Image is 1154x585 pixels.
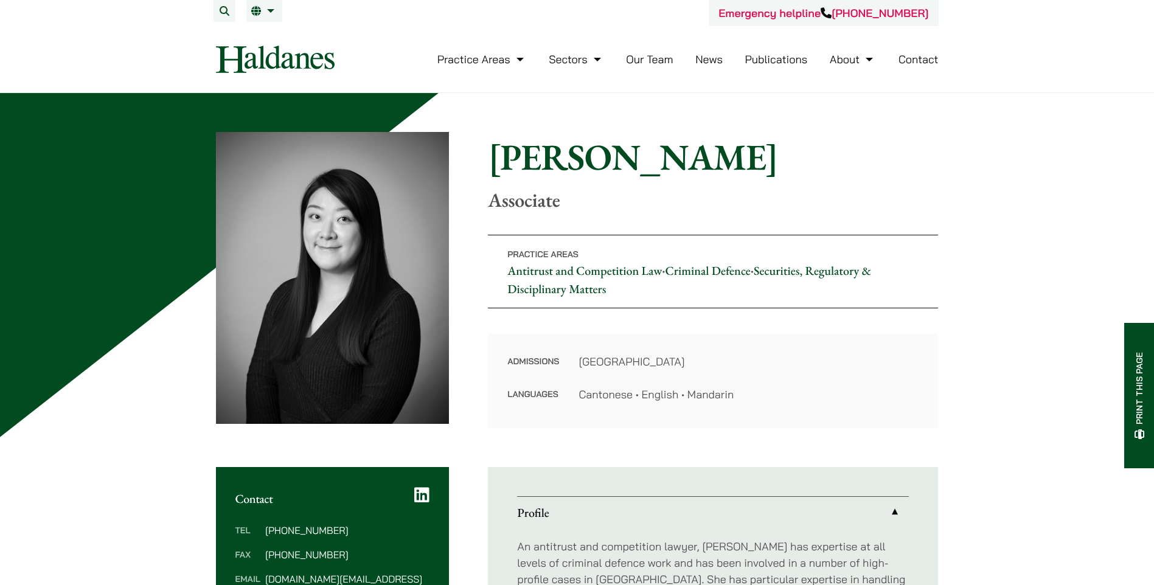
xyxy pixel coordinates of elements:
span: Practice Areas [507,249,579,260]
a: Profile [517,497,909,528]
a: About [830,52,876,66]
dd: [GEOGRAPHIC_DATA] [579,353,919,370]
h2: Contact [235,491,430,506]
a: News [695,52,723,66]
p: Associate [488,189,938,212]
dd: [PHONE_NUMBER] [265,550,429,559]
a: EN [251,6,277,16]
a: Publications [745,52,808,66]
a: Antitrust and Competition Law [507,263,662,279]
dd: Cantonese • English • Mandarin [579,386,919,403]
dd: [PHONE_NUMBER] [265,525,429,535]
img: Logo of Haldanes [216,46,335,73]
a: Our Team [626,52,673,66]
p: • • [488,235,938,308]
a: Criminal Defence [666,263,751,279]
h1: [PERSON_NAME] [488,135,938,179]
a: Contact [899,52,939,66]
dt: Fax [235,550,260,574]
dt: Tel [235,525,260,550]
a: Emergency helpline[PHONE_NUMBER] [718,6,928,20]
a: Securities, Regulatory & Disciplinary Matters [507,263,871,297]
a: LinkedIn [414,486,429,504]
a: Practice Areas [437,52,527,66]
dt: Admissions [507,353,559,386]
a: Sectors [549,52,603,66]
dt: Languages [507,386,559,403]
